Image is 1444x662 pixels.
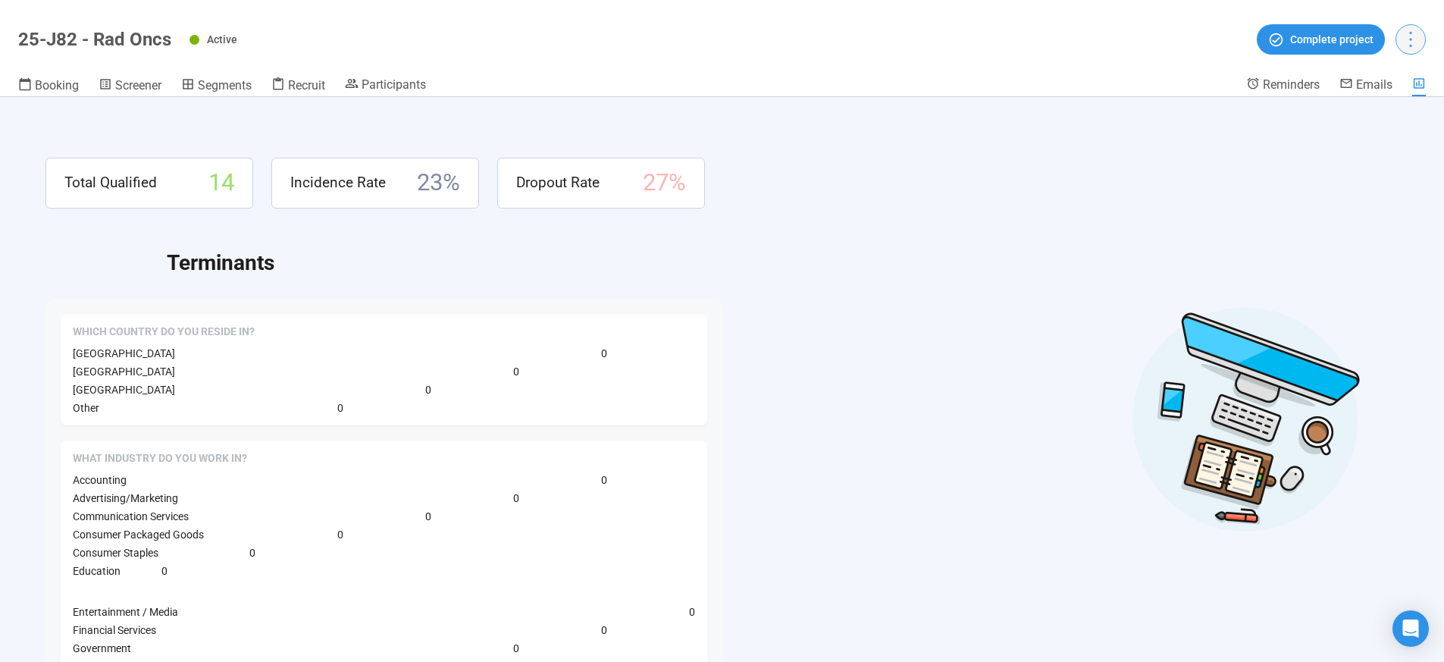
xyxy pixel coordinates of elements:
[513,490,519,507] span: 0
[1339,77,1392,95] a: Emails
[1257,24,1385,55] button: Complete project
[73,492,178,504] span: Advertising/Marketing
[337,526,343,543] span: 0
[207,33,237,45] span: Active
[1400,29,1421,49] span: more
[73,325,255,340] span: Which country do you reside in?
[689,604,695,620] span: 0
[513,640,519,657] span: 0
[362,77,426,92] span: Participants
[73,510,189,522] span: Communication Services
[1392,610,1429,647] div: Open Intercom Messenger
[73,529,204,541] span: Consumer Packaged Goods
[198,78,252,93] span: Segments
[601,622,607,638] span: 0
[73,384,175,396] span: [GEOGRAPHIC_DATA]
[64,171,157,194] span: Total Qualified
[18,29,171,50] h1: 25-J82 - Rad Oncs
[417,165,460,202] span: 23 %
[208,165,234,202] span: 14
[73,474,127,486] span: Accounting
[1395,24,1426,55] button: more
[513,363,519,380] span: 0
[1356,77,1392,92] span: Emails
[345,77,426,95] a: Participants
[73,642,131,654] span: Government
[73,624,156,636] span: Financial Services
[115,78,161,93] span: Screener
[73,565,121,577] span: Education
[99,77,161,96] a: Screener
[337,400,343,416] span: 0
[288,78,325,93] span: Recruit
[601,345,607,362] span: 0
[516,171,600,194] span: Dropout Rate
[643,165,686,202] span: 27 %
[290,171,386,194] span: Incidence Rate
[73,366,175,378] span: [GEOGRAPHIC_DATA]
[73,402,99,414] span: Other
[249,544,255,561] span: 0
[35,78,79,93] span: Booking
[1263,77,1320,92] span: Reminders
[73,606,178,618] span: Entertainment / Media
[1246,77,1320,95] a: Reminders
[425,381,431,398] span: 0
[181,77,252,96] a: Segments
[73,547,158,559] span: Consumer Staples
[73,347,175,359] span: [GEOGRAPHIC_DATA]
[1132,305,1361,533] img: Desktop work notes
[18,77,79,96] a: Booking
[73,451,247,466] span: What Industry do you work in?
[1290,31,1374,48] span: Complete project
[425,508,431,525] span: 0
[167,246,1399,280] h2: Terminants
[161,563,168,579] span: 0
[601,472,607,488] span: 0
[271,77,325,96] a: Recruit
